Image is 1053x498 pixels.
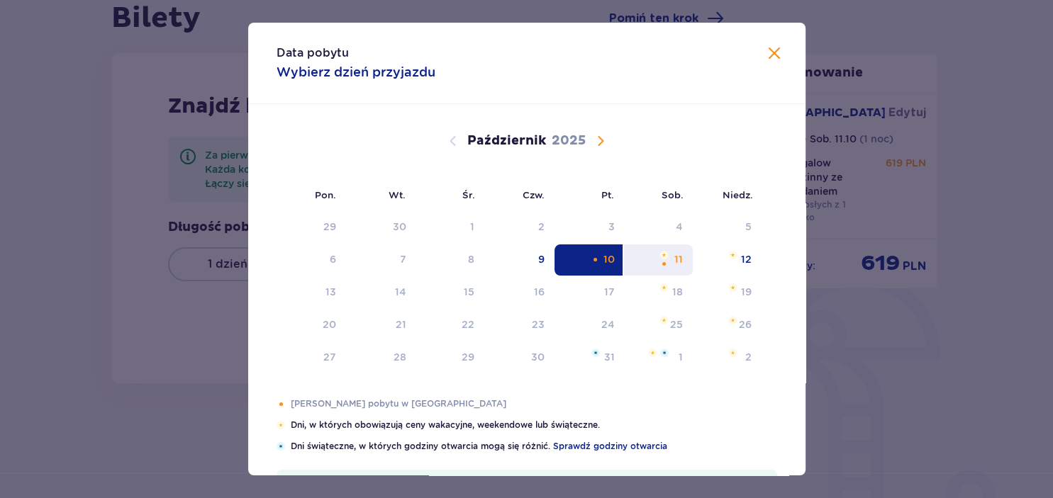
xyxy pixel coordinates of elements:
[592,132,609,149] button: Następny miesiąc
[416,277,485,308] td: Data niedostępna. środa, 15 października 2025
[291,440,777,453] p: Dni świąteczne, w których godziny otwarcia mogą się różnić.
[523,189,545,200] small: Czw.
[323,350,336,364] div: 27
[277,442,285,451] img: Niebieska gwiazdka
[670,317,683,332] div: 25
[679,350,683,364] div: 1
[416,342,485,373] td: Data niedostępna. środa, 29 października 2025
[728,316,737,324] img: Pomarańczowa gwiazdka
[662,189,684,200] small: Sob.
[346,277,416,308] td: Data niedostępna. wtorek, 14 października 2025
[277,212,347,243] td: Data niedostępna. poniedziałek, 29 września 2025
[484,277,555,308] td: Data niedostępna. czwartek, 16 października 2025
[555,244,625,276] td: Data zaznaczona. piątek, 10 października 2025
[553,440,667,453] a: Sprawdź godziny otwarcia
[468,252,474,266] div: 8
[672,285,683,299] div: 18
[624,342,693,373] td: Data niedostępna. sobota, 1 listopada 2025
[659,316,669,324] img: Pomarańczowa gwiazdka
[603,285,614,299] div: 17
[591,349,600,357] img: Niebieska gwiazdka
[745,350,752,364] div: 2
[624,310,693,341] td: Data niedostępna. sobota, 25 października 2025
[325,285,336,299] div: 13
[693,277,762,308] td: Data niedostępna. niedziela, 19 października 2025
[346,244,416,276] td: Data niedostępna. wtorek, 7 października 2025
[484,310,555,341] td: Data niedostępna. czwartek, 23 października 2025
[277,64,435,81] p: Wybierz dzień przyjazdu
[608,220,614,234] div: 3
[416,212,485,243] td: Data niedostępna. środa, 1 października 2025
[555,342,625,373] td: Data niedostępna. piątek, 31 października 2025
[330,252,336,266] div: 6
[416,310,485,341] td: Data niedostępna. środa, 22 października 2025
[741,285,752,299] div: 19
[532,317,545,332] div: 23
[346,212,416,243] td: Data niedostępna. wtorek, 30 września 2025
[389,189,406,200] small: Wt.
[693,310,762,341] td: Data niedostępna. niedziela, 26 października 2025
[462,350,474,364] div: 29
[396,317,406,332] div: 21
[395,285,406,299] div: 14
[591,255,600,264] div: Pomarańczowa kropka
[323,317,336,332] div: 20
[538,252,545,266] div: 9
[470,220,474,234] div: 1
[659,283,669,292] img: Pomarańczowa gwiazdka
[741,252,752,266] div: 12
[603,252,614,266] div: 10
[601,189,614,200] small: Pt.
[693,342,762,373] td: Data niedostępna. niedziela, 2 listopada 2025
[766,45,783,63] button: Zamknij
[323,220,336,234] div: 29
[464,285,474,299] div: 15
[484,212,555,243] td: Data niedostępna. czwartek, 2 października 2025
[552,132,586,149] p: 2025
[659,251,669,259] img: Pomarańczowa gwiazdka
[693,244,762,276] td: Pomarańczowa gwiazdka12
[484,244,555,276] td: 9
[728,283,737,292] img: Pomarańczowa gwiazdka
[648,349,657,357] img: Pomarańczowa gwiazdka
[723,189,753,200] small: Niedz.
[739,317,752,332] div: 26
[728,251,737,259] img: Pomarańczowa gwiazdka
[531,350,545,364] div: 30
[277,277,347,308] td: Data niedostępna. poniedziałek, 13 października 2025
[674,252,683,266] div: 11
[660,349,669,357] img: Niebieska gwiazdka
[659,259,669,268] div: Pomarańczowa kropka
[277,400,286,409] div: Pomarańczowa kropka
[624,277,693,308] td: Data niedostępna. sobota, 18 października 2025
[728,349,737,357] img: Pomarańczowa gwiazdka
[346,310,416,341] td: Data niedostępna. wtorek, 21 października 2025
[624,244,693,276] td: Pomarańczowa gwiazdka11
[315,189,336,200] small: Pon.
[467,132,546,149] p: Październik
[624,212,693,243] td: Data niedostępna. sobota, 4 października 2025
[291,419,776,431] p: Dni, w których obowiązują ceny wakacyjne, weekendowe lub świąteczne.
[393,220,406,234] div: 30
[400,252,406,266] div: 7
[277,342,347,373] td: Data niedostępna. poniedziałek, 27 października 2025
[676,220,683,234] div: 4
[277,310,347,341] td: Data niedostępna. poniedziałek, 20 października 2025
[555,212,625,243] td: Data niedostępna. piątek, 3 października 2025
[555,277,625,308] td: Data niedostępna. piątek, 17 października 2025
[603,350,614,364] div: 31
[555,310,625,341] td: Data niedostępna. piątek, 24 października 2025
[534,285,545,299] div: 16
[277,421,286,429] img: Pomarańczowa gwiazdka
[416,244,485,276] td: Data niedostępna. środa, 8 października 2025
[277,45,349,61] p: Data pobytu
[462,189,475,200] small: Śr.
[745,220,752,234] div: 5
[291,397,776,410] p: [PERSON_NAME] pobytu w [GEOGRAPHIC_DATA]
[445,132,462,149] button: Poprzedni miesiąc
[693,212,762,243] td: Data niedostępna. niedziela, 5 października 2025
[538,220,545,234] div: 2
[346,342,416,373] td: Data niedostępna. wtorek, 28 października 2025
[601,317,614,332] div: 24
